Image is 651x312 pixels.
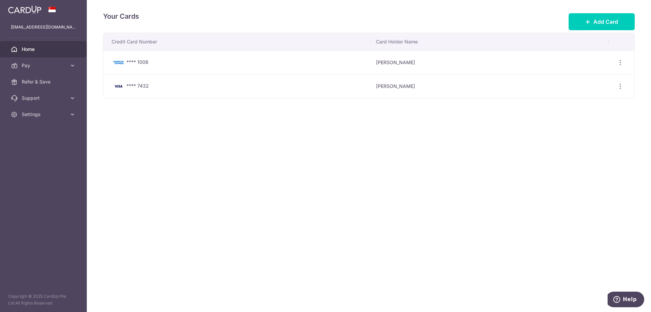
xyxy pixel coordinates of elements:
[371,51,609,74] td: [PERSON_NAME]
[112,82,125,90] img: Bank Card
[22,111,66,118] span: Settings
[371,33,609,51] th: Card Holder Name
[22,62,66,69] span: Pay
[8,5,41,14] img: CardUp
[22,46,66,53] span: Home
[11,24,76,31] p: [EMAIL_ADDRESS][DOMAIN_NAME]
[593,18,618,26] span: Add Card
[22,95,66,102] span: Support
[112,58,125,67] img: Bank Card
[371,74,609,98] td: [PERSON_NAME]
[22,78,66,85] span: Refer & Save
[608,292,644,309] iframe: Opens a widget where you can find more information
[103,11,139,22] h4: Your Cards
[103,33,371,51] th: Credit Card Number
[569,13,635,30] button: Add Card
